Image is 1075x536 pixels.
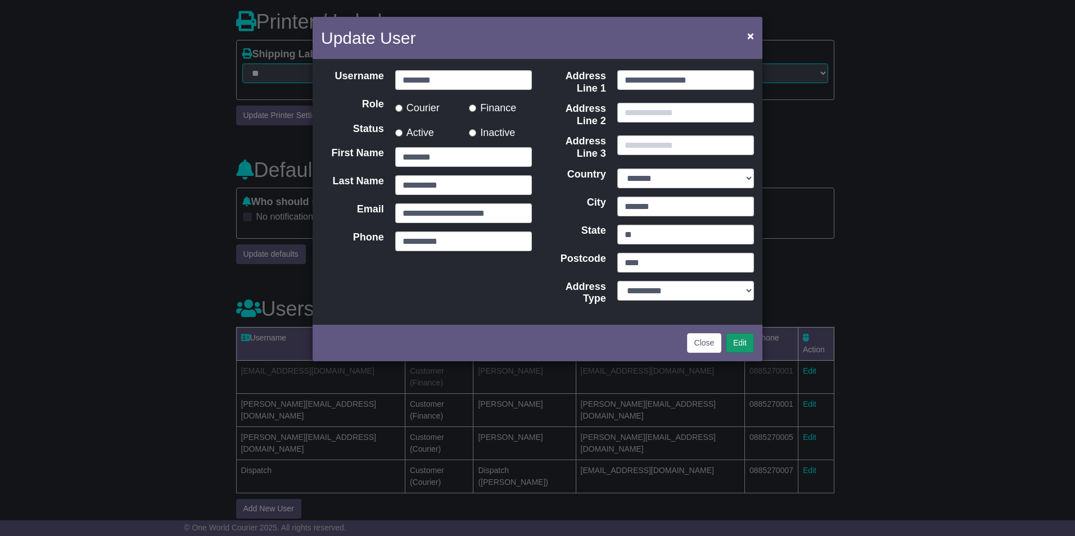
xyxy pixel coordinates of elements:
button: Close [687,333,722,353]
span: × [747,29,754,42]
label: Status [315,123,390,139]
button: Close [742,24,760,47]
label: Postcode [537,253,612,272]
label: Last Name [315,175,390,195]
label: Country [537,169,612,188]
label: First Name [315,147,390,167]
label: Courier [395,98,440,115]
label: Inactive [469,123,515,139]
label: Address Line 1 [537,70,612,94]
label: Phone [315,231,390,251]
h4: Update User [321,25,415,51]
label: Address Line 3 [537,135,612,160]
label: Username [315,70,390,90]
label: Email [315,203,390,223]
button: Edit [726,333,754,353]
label: Address Line 2 [537,103,612,127]
input: Active [395,129,403,137]
input: Inactive [469,129,476,137]
label: City [537,197,612,216]
label: Address Type [537,281,612,305]
input: Courier [395,105,403,112]
label: Active [395,123,434,139]
label: Role [315,98,390,115]
label: Finance [469,98,516,115]
input: Finance [469,105,476,112]
label: State [537,225,612,244]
